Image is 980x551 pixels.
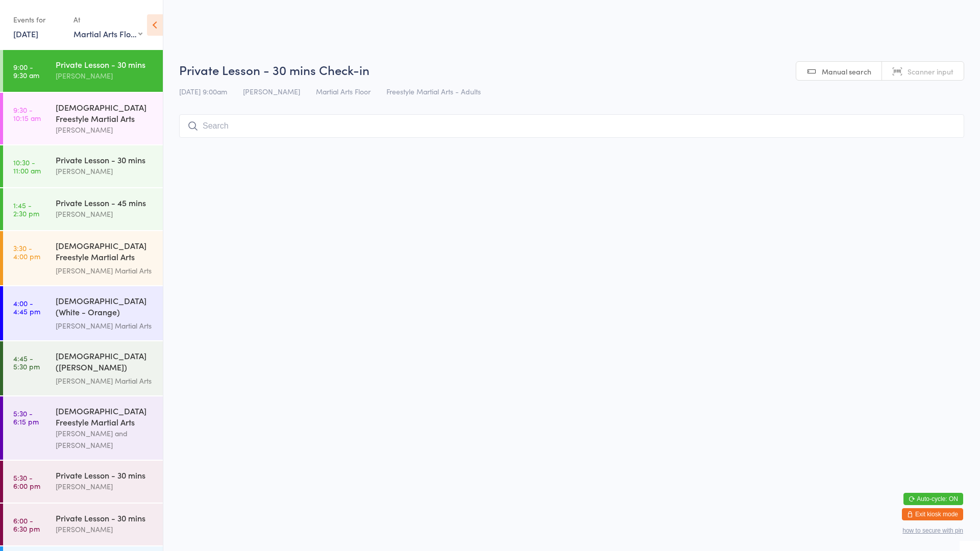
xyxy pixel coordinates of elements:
a: 1:45 -2:30 pmPrivate Lesson - 45 mins[PERSON_NAME] [3,188,163,230]
a: [DATE] [13,28,38,39]
div: [DEMOGRAPHIC_DATA] Freestyle Martial Arts (Little Heroes) [56,240,154,265]
div: [DEMOGRAPHIC_DATA] ([PERSON_NAME]) Freestyle Martial Arts [56,350,154,375]
time: 9:00 - 9:30 am [13,63,39,79]
a: 5:30 -6:00 pmPrivate Lesson - 30 mins[PERSON_NAME] [3,461,163,503]
time: 9:30 - 10:15 am [13,106,41,122]
time: 5:30 - 6:00 pm [13,473,40,490]
div: [PERSON_NAME] [56,481,154,492]
span: Scanner input [908,66,953,77]
time: 10:30 - 11:00 am [13,158,41,174]
div: [PERSON_NAME] [56,208,154,220]
time: 6:00 - 6:30 pm [13,516,40,533]
div: [PERSON_NAME] [56,70,154,82]
div: [PERSON_NAME] and [PERSON_NAME] [56,428,154,451]
div: Private Lesson - 30 mins [56,512,154,523]
button: how to secure with pin [902,527,963,534]
div: Private Lesson - 30 mins [56,154,154,165]
button: Auto-cycle: ON [903,493,963,505]
time: 5:30 - 6:15 pm [13,409,39,425]
div: [PERSON_NAME] [56,523,154,535]
time: 4:00 - 4:45 pm [13,299,40,315]
a: 9:30 -10:15 am[DEMOGRAPHIC_DATA] Freestyle Martial Arts[PERSON_NAME] [3,93,163,144]
a: 5:30 -6:15 pm[DEMOGRAPHIC_DATA] Freestyle Martial Arts[PERSON_NAME] and [PERSON_NAME] [3,396,163,460]
h2: Private Lesson - 30 mins Check-in [179,61,964,78]
div: Private Lesson - 45 mins [56,197,154,208]
div: Private Lesson - 30 mins [56,469,154,481]
span: Manual search [822,66,871,77]
span: Freestyle Martial Arts - Adults [386,86,481,96]
div: [DEMOGRAPHIC_DATA] Freestyle Martial Arts [56,405,154,428]
input: Search [179,114,964,138]
div: Events for [13,11,63,28]
time: 1:45 - 2:30 pm [13,201,39,217]
a: 9:00 -9:30 amPrivate Lesson - 30 mins[PERSON_NAME] [3,50,163,92]
div: Martial Arts Floor [73,28,142,39]
time: 3:30 - 4:00 pm [13,244,40,260]
a: 6:00 -6:30 pmPrivate Lesson - 30 mins[PERSON_NAME] [3,504,163,545]
div: [PERSON_NAME] Martial Arts [56,320,154,332]
span: [PERSON_NAME] [243,86,300,96]
div: [PERSON_NAME] [56,165,154,177]
a: 4:00 -4:45 pm[DEMOGRAPHIC_DATA] (White - Orange) Freestyle Martial Arts[PERSON_NAME] Martial Arts [3,286,163,340]
div: [PERSON_NAME] Martial Arts [56,265,154,277]
a: 4:45 -5:30 pm[DEMOGRAPHIC_DATA] ([PERSON_NAME]) Freestyle Martial Arts[PERSON_NAME] Martial Arts [3,341,163,395]
div: At [73,11,142,28]
span: [DATE] 9:00am [179,86,227,96]
div: [PERSON_NAME] Martial Arts [56,375,154,387]
div: Private Lesson - 30 mins [56,59,154,70]
button: Exit kiosk mode [902,508,963,520]
a: 3:30 -4:00 pm[DEMOGRAPHIC_DATA] Freestyle Martial Arts (Little Heroes)[PERSON_NAME] Martial Arts [3,231,163,285]
span: Martial Arts Floor [316,86,371,96]
div: [DEMOGRAPHIC_DATA] (White - Orange) Freestyle Martial Arts [56,295,154,320]
time: 4:45 - 5:30 pm [13,354,40,370]
div: [DEMOGRAPHIC_DATA] Freestyle Martial Arts [56,102,154,124]
a: 10:30 -11:00 amPrivate Lesson - 30 mins[PERSON_NAME] [3,145,163,187]
div: [PERSON_NAME] [56,124,154,136]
